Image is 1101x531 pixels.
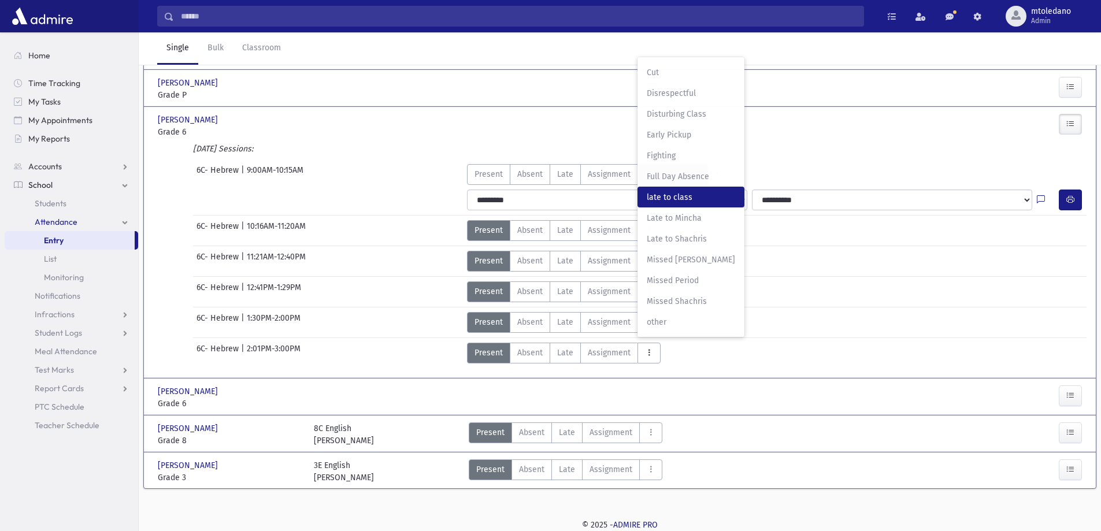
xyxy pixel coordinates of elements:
span: Disturbing Class [647,108,735,120]
span: Present [474,224,503,236]
span: 12:41PM-1:29PM [247,281,301,302]
span: Full Day Absence [647,170,735,183]
span: Teacher Schedule [35,420,99,430]
span: Disrespectful [647,87,735,99]
span: Assignment [588,255,631,267]
span: Students [35,198,66,209]
span: Assignment [588,347,631,359]
span: Cut [647,66,735,79]
a: Teacher Schedule [5,416,138,435]
span: [PERSON_NAME] [158,459,220,471]
span: Notifications [35,291,80,301]
span: Absent [517,316,543,328]
span: Grade 6 [158,126,302,138]
a: Monitoring [5,268,138,287]
span: Late [557,316,573,328]
span: PTC Schedule [35,402,84,412]
span: Late [557,285,573,298]
span: 10:16AM-11:20AM [247,220,306,241]
div: AttTypes [467,343,661,363]
span: Missed Shachris [647,295,735,307]
span: Present [474,285,503,298]
a: Attendance [5,213,138,231]
span: Absent [519,463,544,476]
span: Absent [517,347,543,359]
span: 6C- Hebrew [197,220,241,241]
span: Present [474,347,503,359]
a: Single [157,32,198,65]
span: Present [474,316,503,328]
span: Late to Shachris [647,233,735,245]
span: List [44,254,57,264]
span: Absent [517,224,543,236]
a: Notifications [5,287,138,305]
span: My Reports [28,133,70,144]
span: Assignment [588,168,631,180]
span: Late [557,347,573,359]
span: | [241,220,247,241]
span: Grade P [158,89,302,101]
span: [PERSON_NAME] [158,385,220,398]
span: | [241,312,247,333]
span: 6C- Hebrew [197,343,241,363]
div: AttTypes [467,281,661,302]
span: Grade 8 [158,435,302,447]
span: Absent [517,285,543,298]
span: School [28,180,53,190]
div: AttTypes [469,422,662,447]
a: List [5,250,138,268]
a: PTC Schedule [5,398,138,416]
span: Infractions [35,309,75,320]
a: Accounts [5,157,138,176]
span: Report Cards [35,383,84,393]
span: Admin [1031,16,1071,25]
span: Grade 3 [158,471,302,484]
span: Absent [517,255,543,267]
div: © 2025 - [157,519,1083,531]
span: late to class [647,191,735,203]
span: Late [557,168,573,180]
span: Assignment [588,316,631,328]
span: Student Logs [35,328,82,338]
a: Bulk [198,32,233,65]
span: Meal Attendance [35,346,97,357]
span: Accounts [28,161,62,172]
span: Late [557,224,573,236]
a: Time Tracking [5,74,138,92]
a: Report Cards [5,379,138,398]
span: [PERSON_NAME] [158,114,220,126]
i: [DATE] Sessions: [193,144,253,154]
span: 6C- Hebrew [197,164,241,185]
a: My Reports [5,129,138,148]
span: Late to Mincha [647,212,735,224]
a: Home [5,46,138,65]
a: Students [5,194,138,213]
a: Classroom [233,32,290,65]
a: School [5,176,138,194]
span: Present [476,463,505,476]
span: Time Tracking [28,78,80,88]
span: 11:21AM-12:40PM [247,251,306,272]
span: My Appointments [28,115,92,125]
a: Test Marks [5,361,138,379]
a: Meal Attendance [5,342,138,361]
span: Assignment [588,285,631,298]
span: Present [474,255,503,267]
span: [PERSON_NAME] [158,77,220,89]
span: Assignment [590,426,632,439]
span: 9:00AM-10:15AM [247,164,303,185]
span: Early Pickup [647,129,735,141]
div: AttTypes [469,459,662,484]
span: Present [474,168,503,180]
span: | [241,281,247,302]
span: Late [559,463,575,476]
span: Home [28,50,50,61]
span: Assignment [588,224,631,236]
span: other [647,316,735,328]
div: 3E English [PERSON_NAME] [314,459,374,484]
span: 6C- Hebrew [197,312,241,333]
span: Attendance [35,217,77,227]
a: Infractions [5,305,138,324]
span: 2:01PM-3:00PM [247,343,301,363]
span: Assignment [590,463,632,476]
